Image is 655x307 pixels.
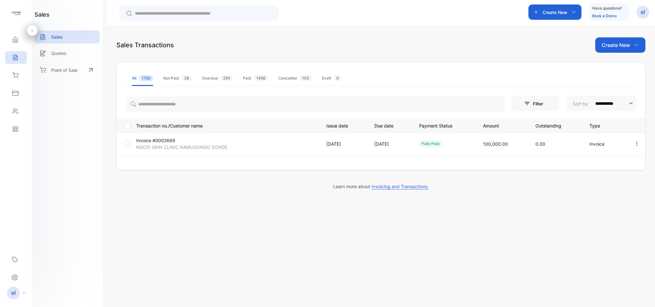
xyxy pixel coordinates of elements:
button: Create New [595,37,645,53]
p: Due date [374,121,406,129]
p: Amount [483,121,522,129]
a: Point of Sale [35,63,100,77]
p: Have questions? [592,5,622,12]
a: Book a Demo [592,13,617,18]
p: Create New [542,9,567,16]
p: Invoice #0002669 [136,137,197,144]
p: Invoice [589,141,620,147]
div: Cancelled [278,75,312,81]
span: 0.00 [535,141,545,147]
p: Payment Status [419,121,470,129]
p: Outstanding [535,121,576,129]
span: 38 [182,75,192,81]
p: [DATE] [326,141,362,147]
span: 1456 [254,75,268,81]
div: fully paid [419,140,442,147]
span: 0 [334,75,341,81]
span: 1750 [139,75,153,81]
p: Create New [602,41,630,49]
p: Sort by [573,100,588,107]
iframe: LiveChat chat widget [628,280,655,307]
p: Learn more about [116,183,645,190]
p: Sales [51,34,63,40]
p: el [11,289,16,297]
button: Sort by [566,96,636,111]
p: Transaction no./Customer name [136,121,318,129]
img: logo [11,8,21,18]
p: NGOZI SKIN CLINIC NAMUGONGO SONDE [136,144,227,150]
p: [DATE] [374,141,406,147]
div: All [132,75,153,81]
a: Sales [35,30,100,43]
p: Point of Sale [51,67,77,73]
button: Create New [528,4,581,20]
button: el [636,4,649,20]
p: Issue date [326,121,362,129]
div: Overdue [202,75,233,81]
div: Paid [243,75,268,81]
span: 103 [300,75,312,81]
p: Type [589,121,620,129]
h1: sales [35,10,50,19]
div: Draft [322,75,341,81]
a: Quotes [35,47,100,60]
span: 100,000.00 [483,141,508,147]
p: el [641,8,645,16]
div: Not Paid [163,75,192,81]
span: 254 [221,75,233,81]
p: Quotes [51,50,66,57]
span: Invoicing and Transactions. [371,184,429,189]
div: Sales Transactions [116,40,174,50]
